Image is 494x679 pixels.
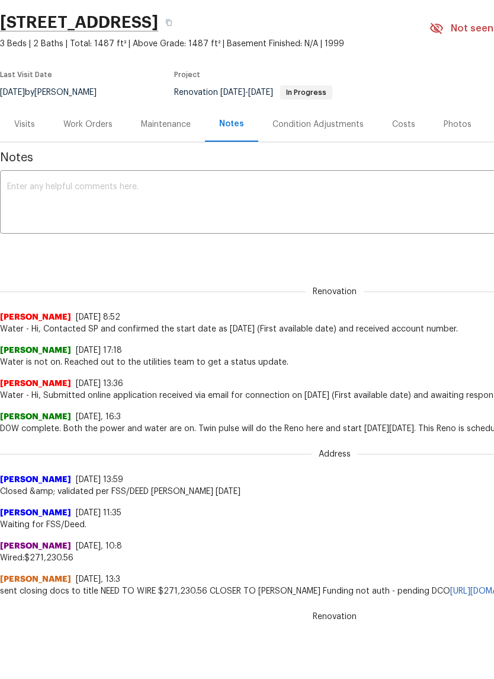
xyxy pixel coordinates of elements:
div: Maintenance [141,119,191,130]
span: [DATE] 17:18 [76,346,122,355]
span: [DATE] [220,88,245,97]
span: [DATE], 10:8 [76,542,122,550]
span: [DATE] 13:59 [76,476,123,484]
div: Photos [444,119,471,130]
span: [DATE], 13:3 [76,575,120,584]
span: In Progress [281,89,331,96]
span: - [220,88,273,97]
span: [DATE] 13:36 [76,380,123,388]
div: Notes [219,118,244,130]
span: Project [174,71,200,78]
button: Copy Address [158,12,179,33]
div: Condition Adjustments [272,119,364,130]
span: [DATE] 11:35 [76,509,121,517]
span: [DATE], 16:3 [76,413,121,421]
div: Work Orders [63,119,113,130]
span: [DATE] [248,88,273,97]
span: Address [312,448,358,460]
div: Visits [14,119,35,130]
span: Renovation [174,88,332,97]
div: Costs [392,119,415,130]
span: [DATE] 8:52 [76,313,120,321]
span: Renovation [306,286,364,298]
